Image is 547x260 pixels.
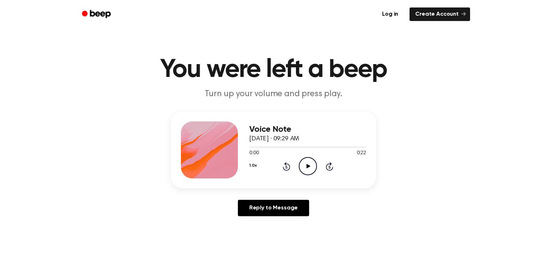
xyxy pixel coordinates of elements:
button: 1.0x [249,160,256,172]
a: Create Account [410,7,470,21]
span: [DATE] · 09:29 AM [249,136,299,142]
a: Beep [77,7,117,21]
h3: Voice Note [249,125,366,134]
a: Log in [375,6,405,22]
a: Reply to Message [238,200,309,216]
span: 0:00 [249,150,259,157]
span: 0:22 [357,150,366,157]
h1: You were left a beep [91,57,456,83]
p: Turn up your volume and press play. [137,88,410,100]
